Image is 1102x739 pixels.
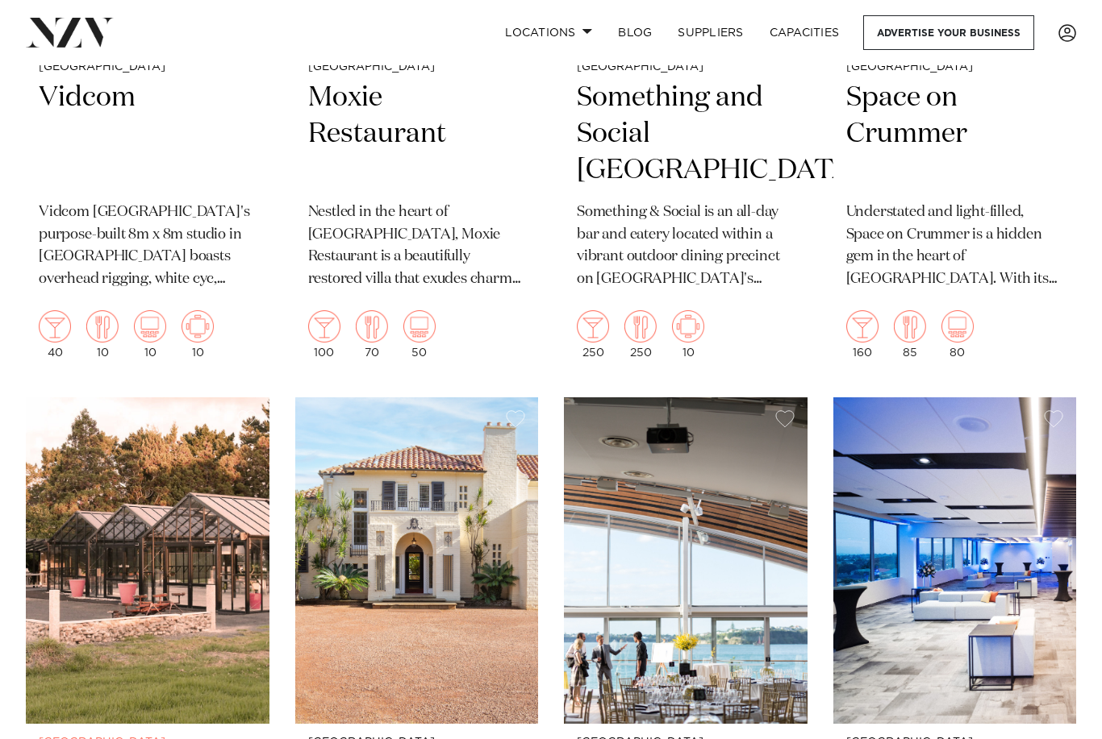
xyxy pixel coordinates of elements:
div: 10 [672,310,704,359]
a: Locations [492,15,605,50]
a: SUPPLIERS [665,15,756,50]
div: 10 [86,310,119,359]
h2: Something and Social [GEOGRAPHIC_DATA] [577,80,795,189]
img: cocktail.png [577,310,609,343]
h2: Vidcom [39,80,257,189]
img: dining.png [86,310,119,343]
a: Capacities [757,15,853,50]
p: Vidcom [GEOGRAPHIC_DATA]'s purpose-built 8m x 8m studio in [GEOGRAPHIC_DATA] boasts overhead rigg... [39,201,257,292]
img: cocktail.png [846,310,879,343]
img: dining.png [624,310,657,343]
small: [GEOGRAPHIC_DATA] [308,61,526,73]
p: Nestled in the heart of [GEOGRAPHIC_DATA], Moxie Restaurant is a beautifully restored villa that ... [308,201,526,292]
div: 250 [624,310,657,359]
h2: Space on Crummer [846,80,1064,189]
div: 80 [941,310,974,359]
h2: Moxie Restaurant [308,80,526,189]
img: cocktail.png [308,310,340,343]
img: theatre.png [941,310,974,343]
div: 40 [39,310,71,359]
div: 50 [403,310,436,359]
div: 85 [894,310,926,359]
div: 160 [846,310,879,359]
p: Understated and light-filled, Space on Crummer is a hidden gem in the heart of [GEOGRAPHIC_DATA].... [846,201,1064,292]
img: meeting.png [182,310,214,343]
img: theatre.png [403,310,436,343]
img: meeting.png [672,310,704,343]
div: 10 [182,310,214,359]
div: 250 [577,310,609,359]
div: 10 [134,310,166,359]
img: cocktail.png [39,310,71,343]
div: 70 [356,310,388,359]
small: [GEOGRAPHIC_DATA] [846,61,1064,73]
small: [GEOGRAPHIC_DATA] [577,61,795,73]
img: dining.png [356,310,388,343]
img: theatre.png [134,310,166,343]
a: Advertise your business [863,15,1034,50]
p: Something & Social is an all-day bar and eatery located within a vibrant outdoor dining precinct ... [577,201,795,292]
img: nzv-logo.png [26,18,114,47]
small: [GEOGRAPHIC_DATA] [39,61,257,73]
div: 100 [308,310,340,359]
a: BLOG [605,15,665,50]
img: dining.png [894,310,926,343]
